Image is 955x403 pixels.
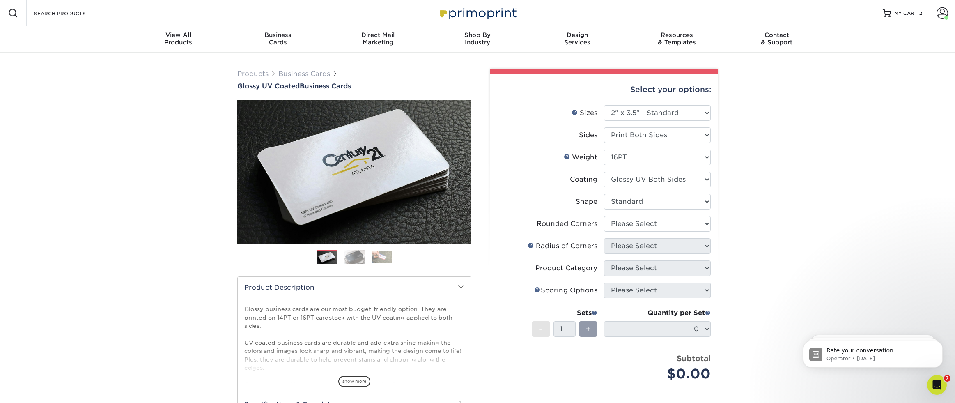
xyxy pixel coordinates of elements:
[627,31,727,39] span: Resources
[238,277,471,298] h2: Product Description
[919,10,922,16] span: 2
[228,31,328,46] div: Cards
[344,250,365,264] img: Business Cards 02
[278,70,330,78] a: Business Cards
[627,31,727,46] div: & Templates
[564,152,597,162] div: Weight
[528,241,597,251] div: Radius of Corners
[237,82,471,90] a: Glossy UV CoatedBusiness Cards
[944,375,950,382] span: 7
[610,364,711,384] div: $0.00
[894,10,918,17] span: MY CART
[328,26,428,53] a: Direct MailMarketing
[328,31,428,39] span: Direct Mail
[727,31,826,39] span: Contact
[237,55,471,289] img: Glossy UV Coated 01
[228,26,328,53] a: BusinessCards
[129,31,228,39] span: View All
[537,219,597,229] div: Rounded Corners
[539,323,543,335] span: -
[791,323,955,381] iframe: Intercom notifications message
[534,286,597,295] div: Scoring Options
[228,31,328,39] span: Business
[576,197,597,207] div: Shape
[604,308,711,318] div: Quantity per Set
[129,26,228,53] a: View AllProducts
[570,175,597,184] div: Coating
[532,308,597,318] div: Sets
[237,70,269,78] a: Products
[572,108,597,118] div: Sizes
[317,247,337,268] img: Business Cards 01
[677,354,711,363] strong: Subtotal
[627,26,727,53] a: Resources& Templates
[535,263,597,273] div: Product Category
[328,31,428,46] div: Marketing
[497,74,711,105] div: Select your options:
[927,375,947,395] iframe: Intercom live chat
[428,31,528,39] span: Shop By
[2,378,70,400] iframe: Google Customer Reviews
[33,8,113,18] input: SEARCH PRODUCTS.....
[527,31,627,46] div: Services
[338,376,370,387] span: show more
[428,26,528,53] a: Shop ByIndustry
[237,82,300,90] span: Glossy UV Coated
[372,251,392,263] img: Business Cards 03
[237,82,471,90] h1: Business Cards
[585,323,591,335] span: +
[727,26,826,53] a: Contact& Support
[579,130,597,140] div: Sides
[428,31,528,46] div: Industry
[527,31,627,39] span: Design
[436,4,519,22] img: Primoprint
[527,26,627,53] a: DesignServices
[727,31,826,46] div: & Support
[129,31,228,46] div: Products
